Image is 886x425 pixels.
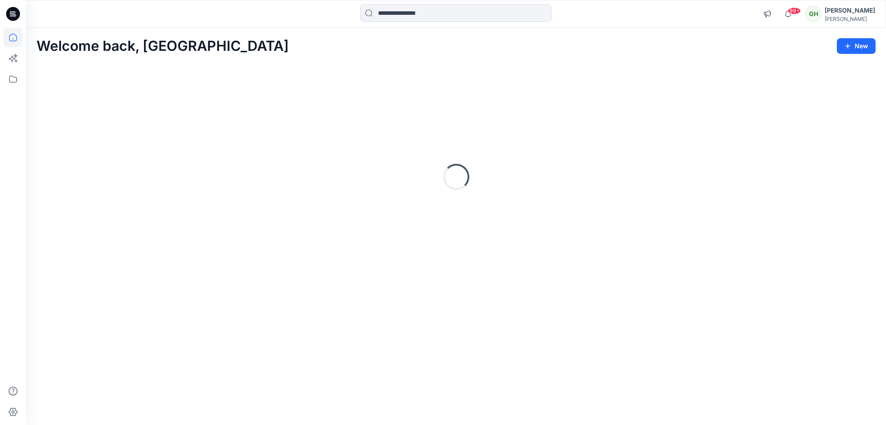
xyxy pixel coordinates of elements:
div: [PERSON_NAME] [825,5,875,16]
span: 99+ [788,7,801,14]
h2: Welcome back, [GEOGRAPHIC_DATA] [37,38,289,54]
button: New [837,38,876,54]
div: [PERSON_NAME] [825,16,875,22]
div: GH [806,6,821,22]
